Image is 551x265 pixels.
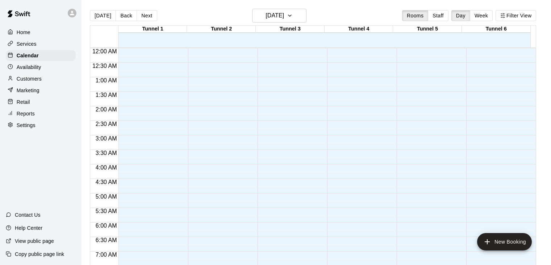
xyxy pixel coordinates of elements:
[94,193,119,200] span: 5:00 AM
[325,26,393,33] div: Tunnel 4
[6,97,76,107] a: Retail
[6,73,76,84] a: Customers
[477,233,532,250] button: add
[496,10,536,21] button: Filter View
[94,164,119,171] span: 4:00 AM
[428,10,448,21] button: Staff
[451,10,470,21] button: Day
[393,26,462,33] div: Tunnel 5
[6,85,76,96] a: Marketing
[94,237,119,243] span: 6:30 AM
[17,87,39,94] p: Marketing
[137,10,157,21] button: Next
[256,26,325,33] div: Tunnel 3
[94,135,119,142] span: 3:00 AM
[6,50,76,61] a: Calendar
[17,29,30,36] p: Home
[116,10,137,21] button: Back
[462,26,531,33] div: Tunnel 6
[94,77,119,83] span: 1:00 AM
[187,26,256,33] div: Tunnel 2
[17,98,30,106] p: Retail
[470,10,493,21] button: Week
[17,52,39,59] p: Calendar
[91,63,119,69] span: 12:30 AM
[17,75,42,82] p: Customers
[252,9,306,23] button: [DATE]
[15,211,41,219] p: Contact Us
[6,38,76,49] a: Services
[94,150,119,156] span: 3:30 AM
[94,252,119,258] span: 7:00 AM
[15,250,64,258] p: Copy public page link
[17,40,37,48] p: Services
[266,11,284,21] h6: [DATE]
[94,106,119,113] span: 2:00 AM
[118,26,187,33] div: Tunnel 1
[15,224,42,232] p: Help Center
[94,121,119,127] span: 2:30 AM
[15,237,54,245] p: View public page
[94,208,119,214] span: 5:30 AM
[402,10,428,21] button: Rooms
[6,120,76,131] a: Settings
[6,27,76,38] a: Home
[6,108,76,119] a: Reports
[17,122,36,129] p: Settings
[91,48,119,54] span: 12:00 AM
[90,10,116,21] button: [DATE]
[6,62,76,73] a: Availability
[94,223,119,229] span: 6:00 AM
[94,92,119,98] span: 1:30 AM
[94,179,119,185] span: 4:30 AM
[17,110,35,117] p: Reports
[17,64,41,71] p: Availability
